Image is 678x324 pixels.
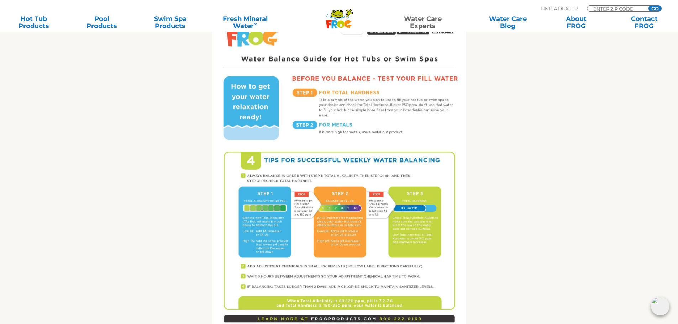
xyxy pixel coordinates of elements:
[144,15,197,30] a: Swim SpaProducts
[212,15,278,30] a: Fresh MineralWater∞
[593,6,641,12] input: Zip Code Form
[254,21,257,27] sup: ∞
[75,15,128,30] a: PoolProducts
[481,15,534,30] a: Water CareBlog
[550,15,603,30] a: AboutFROG
[541,5,578,12] p: Find A Dealer
[651,297,669,315] img: openIcon
[648,6,661,11] input: GO
[7,15,60,30] a: Hot TubProducts
[380,15,466,30] a: Water CareExperts
[618,15,671,30] a: ContactFROG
